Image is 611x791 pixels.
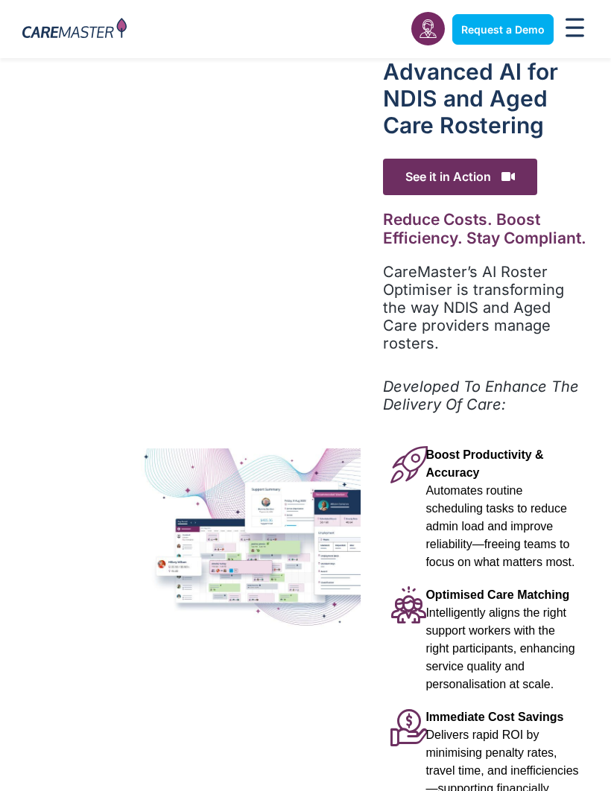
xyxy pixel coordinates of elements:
h1: Advanced Al for NDIS and Aged Care Rostering [383,58,589,139]
p: CareMaster’s AI Roster Optimiser is transforming the way NDIS and Aged Care providers manage rost... [383,263,589,352]
span: Boost Productivity & Accuracy [425,448,543,479]
span: Optimised Care Matching [425,588,569,601]
h2: Reduce Costs. Boost Efficiency. Stay Compliant. [383,210,589,247]
span: Immediate Cost Savings [425,711,563,723]
span: Automates routine scheduling tasks to reduce admin load and improve reliability—freeing teams to ... [425,484,574,568]
img: CareMaster Logo [22,18,127,41]
div: Menu Toggle [561,13,589,45]
span: Request a Demo [461,23,545,36]
a: Request a Demo [452,14,554,45]
span: See it in Action [383,159,537,195]
span: Intelligently aligns the right support workers with the right participants, enhancing service qua... [425,606,574,690]
em: Developed To Enhance The Delivery Of Care: [383,378,579,413]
